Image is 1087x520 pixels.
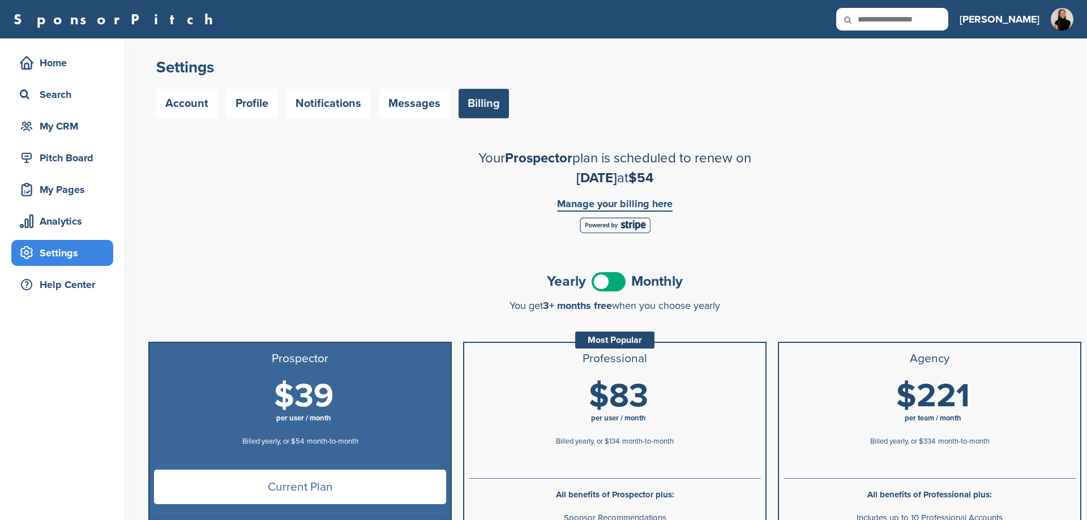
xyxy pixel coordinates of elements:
span: Current Plan [154,470,446,504]
span: $39 [274,376,333,416]
span: month-to-month [622,437,674,446]
b: All benefits of Prospector plus: [556,489,674,500]
div: Pitch Board [17,148,113,168]
span: $221 [896,376,970,416]
a: Manage your billing here [557,199,673,212]
div: Settings [17,243,113,263]
h3: Professional [469,352,761,366]
span: Prospector [505,150,572,166]
b: All benefits of Professional plus: [867,489,992,500]
img: Stripe [580,217,651,233]
span: per team / month [905,414,961,423]
a: My CRM [11,113,113,139]
span: Monthly [631,274,683,289]
h3: Prospector [154,352,446,366]
span: 3+ months free [543,299,612,312]
a: [PERSON_NAME] [960,7,1039,32]
h2: Your plan is scheduled to renew on at [417,148,813,188]
div: Home [17,53,113,73]
a: Help Center [11,272,113,298]
span: $83 [589,376,648,416]
a: Messages [379,89,450,118]
div: Search [17,84,113,105]
div: Analytics [17,211,113,231]
span: per user / month [276,414,331,423]
h3: Agency [784,352,1076,366]
span: month-to-month [938,437,990,446]
div: You get when you choose yearly [148,300,1081,311]
a: Notifications [286,89,370,118]
span: Billed yearly, or $134 [556,437,619,446]
a: Pitch Board [11,145,113,171]
a: Profile [226,89,277,118]
a: Home [11,50,113,76]
span: Yearly [547,274,586,289]
div: My Pages [17,179,113,200]
span: Billed yearly, or $54 [242,437,304,446]
span: per user / month [591,414,646,423]
div: My CRM [17,116,113,136]
h2: Settings [156,57,1073,78]
div: Most Popular [575,332,654,349]
span: $54 [628,170,653,186]
a: SponsorPitch [14,12,220,27]
a: My Pages [11,177,113,203]
h3: [PERSON_NAME] [960,11,1039,27]
a: Analytics [11,208,113,234]
span: [DATE] [576,170,617,186]
span: month-to-month [307,437,358,446]
a: Settings [11,240,113,266]
a: Billing [459,89,509,118]
img: Me [1051,8,1073,31]
a: Search [11,81,113,108]
span: Billed yearly, or $334 [870,437,935,446]
a: Account [156,89,217,118]
div: Help Center [17,274,113,295]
